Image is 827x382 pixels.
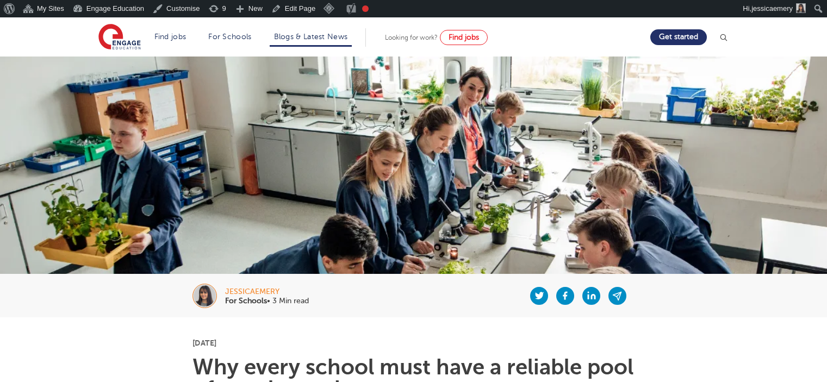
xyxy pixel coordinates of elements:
a: Find jobs [154,33,186,41]
span: Find jobs [449,33,479,41]
p: • 3 Min read [225,297,309,305]
div: jessicaemery [225,288,309,296]
span: Looking for work? [385,34,438,41]
a: Blogs & Latest News [274,33,348,41]
p: [DATE] [192,339,635,347]
span: jessicaemery [751,4,793,12]
img: Engage Education [98,24,141,51]
a: Find jobs [440,30,488,45]
b: For Schools [225,297,267,305]
a: For Schools [208,33,251,41]
a: Get started [650,29,707,45]
div: Focus keyphrase not set [362,5,369,12]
